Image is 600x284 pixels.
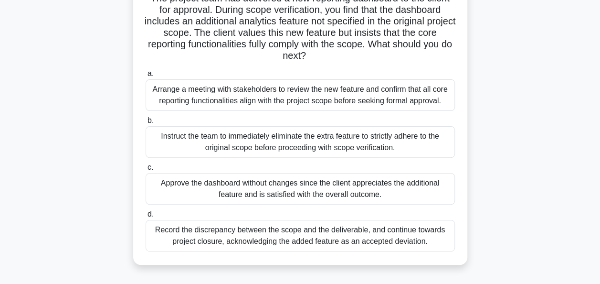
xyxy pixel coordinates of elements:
div: Record the discrepancy between the scope and the deliverable, and continue towards project closur... [146,220,455,251]
div: Arrange a meeting with stakeholders to review the new feature and confirm that all core reporting... [146,79,455,111]
div: Instruct the team to immediately eliminate the extra feature to strictly adhere to the original s... [146,126,455,158]
span: d. [147,210,154,218]
div: Approve the dashboard without changes since the client appreciates the additional feature and is ... [146,173,455,205]
span: c. [147,163,153,171]
span: b. [147,116,154,124]
span: a. [147,69,154,77]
